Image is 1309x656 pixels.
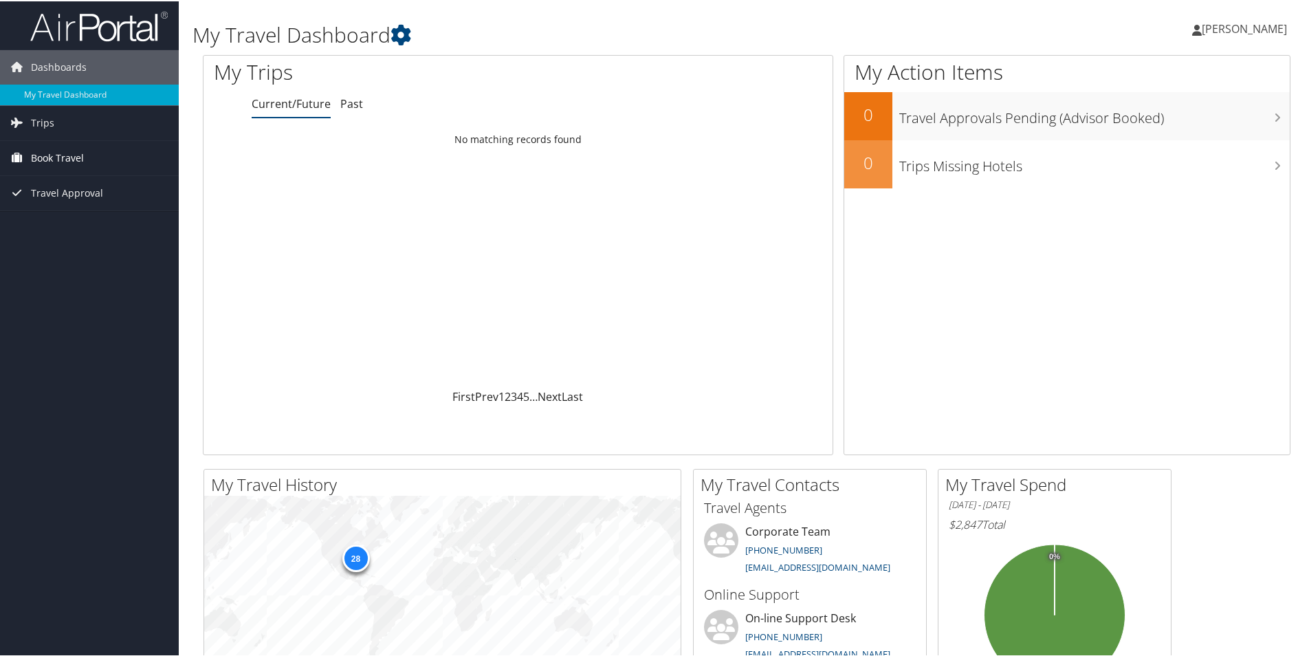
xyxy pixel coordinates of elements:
span: [PERSON_NAME] [1202,20,1287,35]
span: Dashboards [31,49,87,83]
h1: My Action Items [844,56,1290,85]
a: Current/Future [252,95,331,110]
a: 4 [517,388,523,403]
h6: [DATE] - [DATE] [949,497,1160,510]
h1: My Trips [214,56,560,85]
span: Travel Approval [31,175,103,209]
a: [EMAIL_ADDRESS][DOMAIN_NAME] [745,560,890,572]
span: Trips [31,105,54,139]
a: 0Travel Approvals Pending (Advisor Booked) [844,91,1290,139]
a: 3 [511,388,517,403]
li: Corporate Team [697,522,923,578]
td: No matching records found [203,126,833,151]
a: [PHONE_NUMBER] [745,629,822,642]
h2: 0 [844,150,892,173]
a: Next [538,388,562,403]
h2: My Travel History [211,472,681,495]
h3: Online Support [704,584,916,603]
a: 2 [505,388,511,403]
h2: My Travel Spend [945,472,1171,495]
div: 28 [342,543,369,571]
a: 5 [523,388,529,403]
span: Book Travel [31,140,84,174]
a: First [452,388,475,403]
h1: My Travel Dashboard [192,19,932,48]
h3: Travel Agents [704,497,916,516]
h3: Trips Missing Hotels [899,149,1290,175]
tspan: 0% [1049,551,1060,560]
h2: My Travel Contacts [701,472,926,495]
span: $2,847 [949,516,982,531]
a: Prev [475,388,498,403]
h3: Travel Approvals Pending (Advisor Booked) [899,100,1290,127]
a: [PERSON_NAME] [1192,7,1301,48]
a: [PHONE_NUMBER] [745,543,822,555]
h6: Total [949,516,1160,531]
img: airportal-logo.png [30,9,168,41]
span: … [529,388,538,403]
a: Past [340,95,363,110]
a: Last [562,388,583,403]
a: 0Trips Missing Hotels [844,139,1290,187]
h2: 0 [844,102,892,125]
a: 1 [498,388,505,403]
